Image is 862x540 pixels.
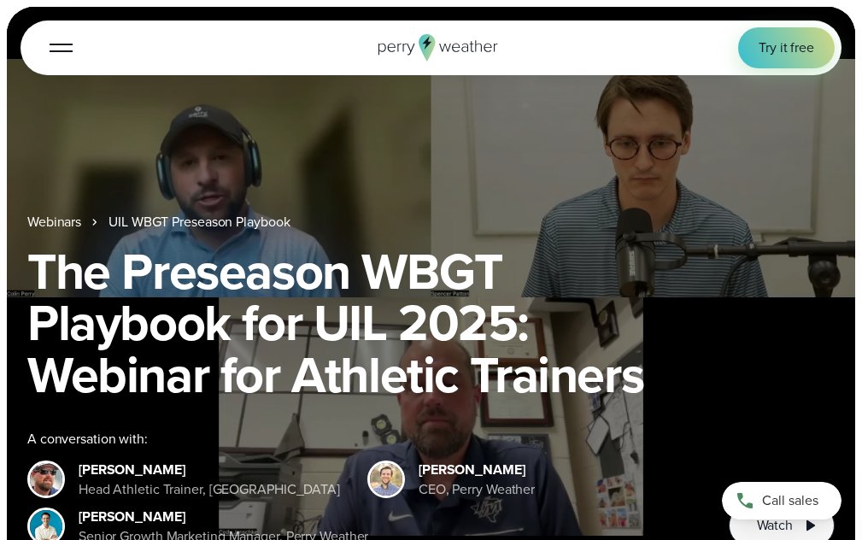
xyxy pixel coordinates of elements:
div: A conversation with: [27,429,701,449]
a: Try it free [738,27,835,68]
img: Colin Perry, CEO of Perry Weather [370,463,402,496]
span: Watch [757,515,794,536]
div: [PERSON_NAME] [79,460,340,480]
span: Try it free [759,38,814,58]
img: cody-henschke-headshot [30,463,62,496]
div: [PERSON_NAME] [419,460,535,480]
div: Head Athletic Trainer, [GEOGRAPHIC_DATA] [79,479,340,500]
a: Webinars [27,212,81,232]
h1: The Preseason WBGT Playbook for UIL 2025: Webinar for Athletic Trainers [27,246,835,402]
div: [PERSON_NAME] [79,507,368,527]
span: Call sales [762,490,818,511]
nav: Breadcrumb [27,212,835,232]
div: CEO, Perry Weather [419,479,535,500]
a: UIL WBGT Preseason Playbook [108,212,290,232]
a: Call sales [722,482,841,519]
